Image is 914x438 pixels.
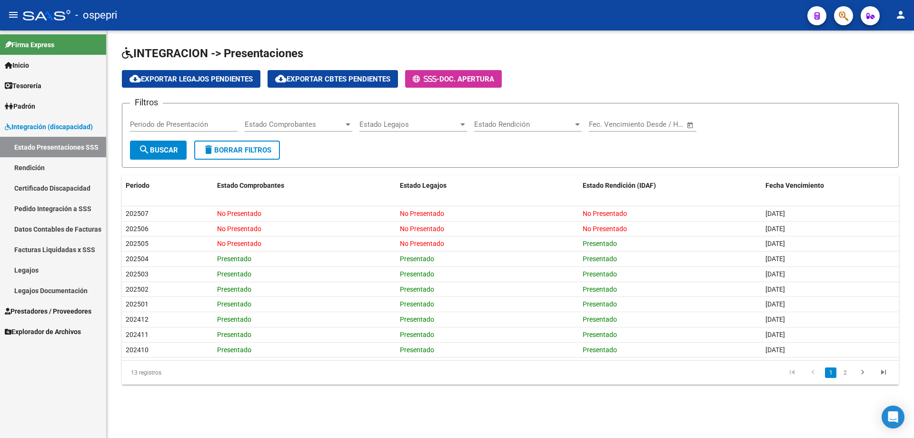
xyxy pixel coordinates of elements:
span: Exportar Legajos Pendientes [129,75,253,83]
mat-icon: cloud_download [129,73,141,84]
span: Integración (discapacidad) [5,122,93,132]
span: 202501 [126,300,149,308]
span: Presentado [583,316,617,323]
a: go to last page [874,367,893,378]
span: Presentado [217,270,251,278]
span: Presentado [400,255,434,263]
span: Borrar Filtros [203,146,271,154]
span: [DATE] [765,316,785,323]
span: 202504 [126,255,149,263]
span: Explorador de Archivos [5,326,81,337]
mat-icon: cloud_download [275,73,287,84]
div: 13 registros [122,361,276,385]
span: No Presentado [217,210,261,217]
span: Estado Comprobantes [245,120,344,129]
span: Inicio [5,60,29,71]
span: Estado Rendición (IDAF) [583,182,656,189]
button: Exportar Legajos Pendientes [122,70,260,88]
button: Open calendar [685,120,696,131]
span: [DATE] [765,270,785,278]
span: Tesorería [5,81,41,91]
span: 202503 [126,270,149,278]
span: 202507 [126,210,149,217]
span: 202505 [126,240,149,247]
span: Presentado [400,285,434,293]
span: [DATE] [765,300,785,308]
datatable-header-cell: Estado Rendición (IDAF) [579,175,762,196]
span: Estado Comprobantes [217,182,284,189]
span: - ospepri [75,5,117,26]
span: Presentado [583,240,617,247]
span: [DATE] [765,285,785,293]
span: [DATE] [765,255,785,263]
a: go to first page [783,367,801,378]
mat-icon: person [895,9,906,20]
span: Presentado [583,346,617,354]
mat-icon: delete [203,144,214,155]
span: Exportar Cbtes Pendientes [275,75,390,83]
span: No Presentado [400,225,444,233]
span: INTEGRACION -> Presentaciones [122,47,303,60]
button: Buscar [130,141,187,160]
input: Fecha inicio [589,120,627,129]
span: Estado Legajos [400,182,447,189]
span: 202411 [126,331,149,338]
button: Exportar Cbtes Pendientes [268,70,398,88]
li: page 2 [838,365,852,381]
span: Presentado [400,346,434,354]
datatable-header-cell: Fecha Vencimiento [762,175,899,196]
mat-icon: menu [8,9,19,20]
span: Presentado [217,255,251,263]
span: [DATE] [765,210,785,217]
span: No Presentado [217,225,261,233]
span: No Presentado [217,240,261,247]
span: No Presentado [583,225,627,233]
span: No Presentado [400,210,444,217]
mat-icon: search [139,144,150,155]
datatable-header-cell: Periodo [122,175,213,196]
span: Presentado [400,270,434,278]
span: Presentado [400,316,434,323]
datatable-header-cell: Estado Legajos [396,175,579,196]
span: No Presentado [583,210,627,217]
a: go to previous page [804,367,822,378]
span: Periodo [126,182,149,189]
span: Padrón [5,101,35,112]
span: 202506 [126,225,149,233]
a: 1 [825,367,836,378]
span: Presentado [583,300,617,308]
span: Presentado [583,285,617,293]
span: Presentado [217,285,251,293]
span: Presentado [583,255,617,263]
a: go to next page [854,367,872,378]
input: Fecha fin [636,120,682,129]
h3: Filtros [130,96,163,109]
span: - [413,75,439,83]
span: [DATE] [765,346,785,354]
span: Presentado [217,331,251,338]
span: Presentado [583,270,617,278]
span: Presentado [217,346,251,354]
div: Open Intercom Messenger [882,406,904,428]
span: [DATE] [765,331,785,338]
span: [DATE] [765,225,785,233]
datatable-header-cell: Estado Comprobantes [213,175,396,196]
span: Estado Legajos [359,120,458,129]
span: Fecha Vencimiento [765,182,824,189]
span: Presentado [217,316,251,323]
span: Buscar [139,146,178,154]
span: Presentado [583,331,617,338]
li: page 1 [824,365,838,381]
span: 202502 [126,285,149,293]
button: -Doc. Apertura [405,70,502,88]
span: [DATE] [765,240,785,247]
span: Presentado [217,300,251,308]
span: Estado Rendición [474,120,573,129]
a: 2 [839,367,851,378]
span: 202410 [126,346,149,354]
span: Firma Express [5,40,54,50]
button: Borrar Filtros [194,141,280,160]
span: 202412 [126,316,149,323]
span: Prestadores / Proveedores [5,306,91,316]
span: Doc. Apertura [439,75,494,83]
